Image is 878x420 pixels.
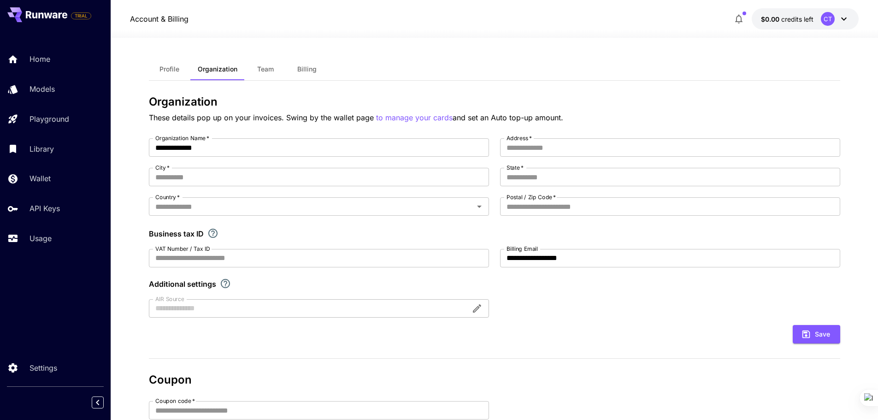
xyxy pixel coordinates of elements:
[155,245,210,253] label: VAT Number / Tax ID
[761,14,813,24] div: $0.00
[793,325,840,344] button: Save
[149,113,376,122] span: These details pop up on your invoices. Swing by the wallet page
[220,278,231,289] svg: Explore additional customization settings
[29,113,69,124] p: Playground
[507,134,532,142] label: Address
[453,113,563,122] span: and set an Auto top-up amount.
[507,193,556,201] label: Postal / Zip Code
[376,112,453,124] button: to manage your cards
[130,13,189,24] a: Account & Billing
[71,10,91,21] span: Add your payment card to enable full platform functionality.
[155,295,184,303] label: AIR Source
[149,228,204,239] p: Business tax ID
[29,362,57,373] p: Settings
[473,200,486,213] button: Open
[155,164,170,172] label: City
[149,278,216,290] p: Additional settings
[159,65,179,73] span: Profile
[507,245,538,253] label: Billing Email
[781,15,813,23] span: credits left
[752,8,859,30] button: $0.00CT
[71,12,91,19] span: TRIAL
[149,373,840,386] h3: Coupon
[92,396,104,408] button: Collapse sidebar
[130,13,189,24] nav: breadcrumb
[29,173,51,184] p: Wallet
[155,193,180,201] label: Country
[149,95,840,108] h3: Organization
[207,228,218,239] svg: If you are a business tax registrant, please enter your business tax ID here.
[29,53,50,65] p: Home
[507,164,524,172] label: State
[198,65,237,73] span: Organization
[257,65,274,73] span: Team
[29,233,52,244] p: Usage
[155,134,209,142] label: Organization Name
[761,15,781,23] span: $0.00
[821,12,835,26] div: CT
[29,203,60,214] p: API Keys
[297,65,317,73] span: Billing
[29,143,54,154] p: Library
[29,83,55,95] p: Models
[155,397,195,405] label: Coupon code
[99,394,111,411] div: Collapse sidebar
